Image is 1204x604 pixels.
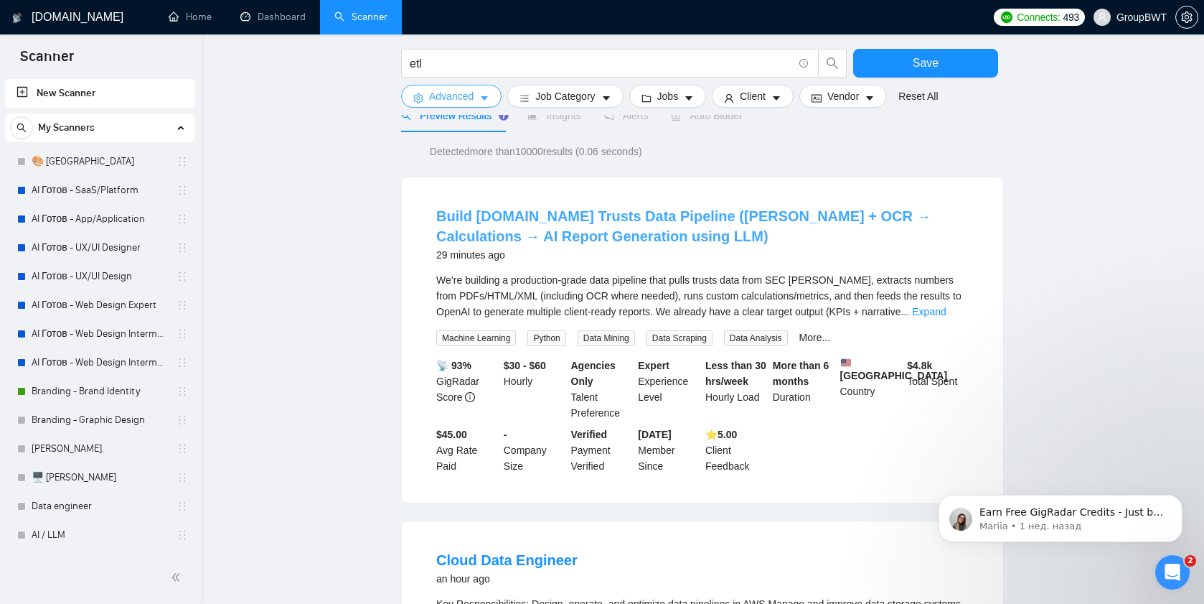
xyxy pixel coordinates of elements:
a: 🖥️ [PERSON_NAME] [32,463,168,492]
span: folder [641,93,652,103]
button: folderJobscaret-down [629,85,707,108]
a: Data engineer [32,492,168,521]
a: searchScanner [334,11,387,23]
b: $45.00 [436,429,467,440]
button: setting [1175,6,1198,29]
a: Branding - Graphic Design [32,406,168,435]
div: 29 minutes ago [436,246,969,264]
span: caret-down [771,93,781,103]
span: Advanced [429,88,474,104]
span: holder [177,414,188,426]
a: Expand [912,306,946,317]
span: caret-down [601,93,611,103]
img: 🇺🇸 [841,358,851,368]
a: [PERSON_NAME]. [32,435,168,463]
a: AI Готов - App/Application [32,205,168,233]
a: Branding - Brand Identity [32,377,168,406]
span: My Scanners [38,113,95,142]
span: Connects: [1017,9,1060,25]
span: info-circle [799,59,809,68]
b: [DATE] [638,429,671,440]
span: Alerts [604,110,649,121]
b: Verified [571,429,608,440]
a: AI Готов - UX/UI Designer [32,233,168,262]
span: Auto Bidder [671,110,742,121]
button: settingAdvancedcaret-down [401,85,502,108]
a: setting [1175,11,1198,23]
span: user [1097,12,1107,22]
div: Duration [770,358,837,421]
span: holder [177,529,188,541]
b: More than 6 months [773,360,829,387]
span: holder [177,328,188,340]
button: Save [853,49,998,78]
span: Detected more than 10000 results (0.06 seconds) [420,144,652,159]
span: setting [1176,11,1198,23]
span: 493 [1063,9,1079,25]
span: holder [177,443,188,455]
img: upwork-logo.png [1001,11,1012,23]
span: holder [177,213,188,225]
span: holder [177,242,188,254]
button: search [10,116,33,139]
span: search [11,123,32,133]
b: Less than 30 hrs/week [705,360,766,387]
span: robot [671,111,681,121]
button: userClientcaret-down [712,85,794,108]
span: holder [177,271,188,282]
a: AI Готов - Web Design Intermediate минус Development [32,348,168,377]
a: 🗄️ [PERSON_NAME] [32,549,168,578]
span: holder [177,185,188,196]
span: Data Scraping [646,330,712,346]
span: holder [177,156,188,167]
span: area-chart [527,111,537,121]
a: AI Готов - SaaS/Platform [32,176,168,205]
span: notification [604,111,614,121]
span: holder [177,472,188,483]
a: More... [799,332,831,343]
div: Company Size [501,427,568,474]
div: Payment Verified [568,427,636,474]
a: AI Готов - UX/UI Design [32,262,168,291]
div: Hourly [501,358,568,421]
span: Python [527,330,565,346]
button: barsJob Categorycaret-down [507,85,623,108]
button: idcardVendorcaret-down [799,85,887,108]
b: Agencies Only [571,360,616,387]
span: Data Analysis [724,330,788,346]
input: Search Freelance Jobs... [410,55,793,73]
div: Country [837,358,905,421]
iframe: Intercom live chat [1155,555,1190,590]
a: New Scanner [17,79,184,108]
span: setting [413,93,423,103]
iframe: Intercom notifications сообщение [917,465,1204,565]
img: logo [12,6,22,29]
span: Data Mining [578,330,635,346]
div: Talent Preference [568,358,636,421]
span: caret-down [684,93,694,103]
div: Client Feedback [702,427,770,474]
span: idcard [812,93,822,103]
b: $ 4.8k [907,360,932,371]
div: Total Spent [904,358,972,421]
a: Reset All [898,88,938,104]
span: holder [177,357,188,368]
a: 🎨 [GEOGRAPHIC_DATA] [32,147,168,176]
div: Hourly Load [702,358,770,421]
div: Avg Rate Paid [433,427,501,474]
button: search [818,49,847,78]
span: Job Category [535,88,595,104]
div: Experience Level [635,358,702,421]
div: GigRadar Score [433,358,501,421]
b: ⭐️ 5.00 [705,429,737,440]
b: - [504,429,507,440]
span: Machine Learning [436,330,516,346]
span: bars [519,93,530,103]
span: 2 [1185,555,1196,567]
span: holder [177,501,188,512]
b: Expert [638,360,669,371]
